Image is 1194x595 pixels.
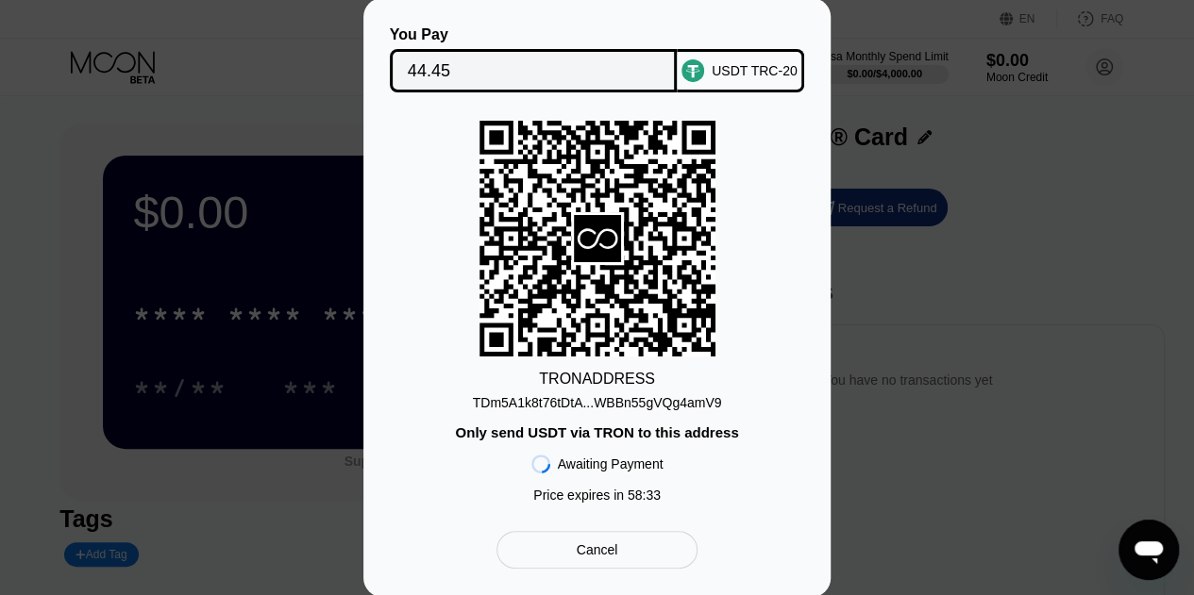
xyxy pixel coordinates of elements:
div: TRON ADDRESS [539,371,655,388]
div: You Pay [390,26,678,43]
div: You PayUSDT TRC-20 [392,26,802,92]
div: Only send USDT via TRON to this address [455,424,738,440]
div: Cancel [577,541,618,558]
div: TDm5A1k8t76tDtA...WBBn55gVQg4amV9 [473,395,722,410]
div: TDm5A1k8t76tDtA...WBBn55gVQg4amV9 [473,388,722,410]
iframe: Button to launch messaging window [1118,520,1179,580]
div: Awaiting Payment [558,456,664,471]
div: USDT TRC-20 [712,63,798,78]
div: Cancel [496,531,698,569]
span: 58 : 33 [628,488,661,503]
div: Price expires in [533,488,661,503]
